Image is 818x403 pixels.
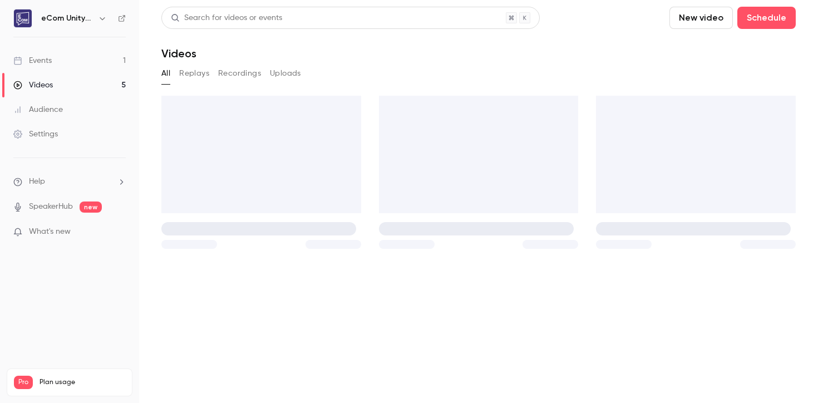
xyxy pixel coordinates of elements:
span: Plan usage [40,378,125,387]
div: Videos [13,80,53,91]
div: Settings [13,129,58,140]
span: What's new [29,226,71,238]
img: eCom Unity Workshops [14,9,32,27]
span: Pro [14,376,33,389]
span: new [80,202,102,213]
button: Uploads [270,65,301,82]
h6: eCom Unity Workshops [41,13,93,24]
div: Search for videos or events [171,12,282,24]
div: Events [13,55,52,66]
section: Videos [161,7,796,396]
button: New video [669,7,733,29]
li: help-dropdown-opener [13,176,126,188]
button: Replays [179,65,209,82]
a: SpeakerHub [29,201,73,213]
span: Help [29,176,45,188]
button: Recordings [218,65,261,82]
div: Audience [13,104,63,115]
h1: Videos [161,47,196,60]
button: Schedule [737,7,796,29]
iframe: Noticeable Trigger [112,227,126,237]
button: All [161,65,170,82]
